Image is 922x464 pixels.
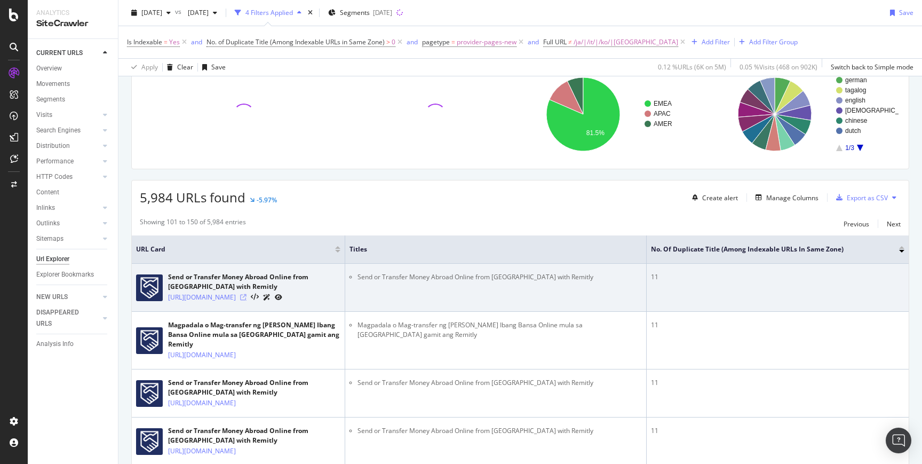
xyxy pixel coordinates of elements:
[735,36,798,49] button: Add Filter Group
[275,292,282,303] a: URL Inspection
[528,37,539,47] button: and
[528,37,539,46] div: and
[168,272,340,292] div: Send or Transfer Money Abroad Online from [GEOGRAPHIC_DATA] with Remitly
[886,4,913,21] button: Save
[654,110,671,117] text: APAC
[654,100,672,107] text: EMEA
[826,59,913,76] button: Switch back to Simple mode
[845,97,865,104] text: english
[141,8,162,17] span: 2025 Oct. 9th
[230,4,306,21] button: 4 Filters Applied
[766,193,818,202] div: Manage Columns
[36,292,68,303] div: NEW URLS
[651,426,904,436] div: 11
[651,378,904,388] div: 11
[340,8,370,17] span: Segments
[36,63,62,74] div: Overview
[36,9,109,18] div: Analytics
[141,62,158,72] div: Apply
[136,428,163,455] img: main image
[688,189,738,206] button: Create alert
[36,18,109,30] div: SiteCrawler
[306,7,315,18] div: times
[357,426,642,436] li: Send or Transfer Money Abroad Online from [GEOGRAPHIC_DATA] with Remitly
[887,217,901,230] button: Next
[845,107,917,114] text: [DEMOGRAPHIC_DATA]
[714,68,899,161] svg: A chart.
[357,272,642,282] li: Send or Transfer Money Abroad Online from [GEOGRAPHIC_DATA] with Remitly
[206,37,385,46] span: No. of Duplicate Title (Among Indexable URLs in Same Zone)
[36,125,81,136] div: Search Engines
[407,37,418,46] div: and
[36,156,100,167] a: Performance
[177,62,193,72] div: Clear
[845,117,868,124] text: chinese
[184,4,221,21] button: [DATE]
[392,35,395,50] span: 0
[36,187,59,198] div: Content
[140,217,246,230] div: Showing 101 to 150 of 5,984 entries
[702,37,730,46] div: Add Filter
[845,144,854,152] text: 1/3
[175,7,184,16] span: vs
[702,193,738,202] div: Create alert
[168,446,236,457] a: [URL][DOMAIN_NAME]
[36,202,55,214] div: Inlinks
[169,35,180,50] span: Yes
[740,62,817,72] div: 0.05 % Visits ( 468 on 902K )
[357,320,642,340] li: Magpadala o Mag-transfer ng [PERSON_NAME] Ibang Bansa Online mula sa [GEOGRAPHIC_DATA] gamit ang ...
[845,127,861,135] text: dutch
[36,109,100,121] a: Visits
[36,171,100,183] a: HTTP Codes
[36,78,110,90] a: Movements
[451,37,455,46] span: =
[127,59,158,76] button: Apply
[36,125,100,136] a: Search Engines
[687,36,730,49] button: Add Filter
[36,339,74,350] div: Analysis Info
[257,195,277,205] div: -5.97%
[574,35,678,50] span: /ja/|/it/|/ko/|[GEOGRAPHIC_DATA]
[844,217,869,230] button: Previous
[36,218,60,229] div: Outlinks
[245,8,293,17] div: 4 Filters Applied
[36,48,100,59] a: CURRENT URLS
[36,307,90,329] div: DISAPPEARED URLS
[749,37,798,46] div: Add Filter Group
[36,269,94,280] div: Explorer Bookmarks
[457,35,516,50] span: provider-pages-new
[198,59,226,76] button: Save
[845,76,867,84] text: german
[211,62,226,72] div: Save
[191,37,202,47] button: and
[422,37,450,46] span: pagetype
[36,140,70,152] div: Distribution
[887,219,901,229] div: Next
[407,37,418,47] button: and
[651,320,904,330] div: 11
[168,320,340,349] div: Magpadala o Mag-transfer ng [PERSON_NAME] Ibang Bansa Online mula sa [GEOGRAPHIC_DATA] gamit ang ...
[164,37,168,46] span: =
[191,37,202,46] div: and
[324,4,396,21] button: Segments[DATE]
[847,193,888,202] div: Export as CSV
[844,219,869,229] div: Previous
[568,37,572,46] span: ≠
[184,8,209,17] span: 2025 Sep. 11th
[654,120,672,128] text: AMER
[36,292,100,303] a: NEW URLS
[36,202,100,214] a: Inlinks
[523,68,707,161] svg: A chart.
[845,86,866,94] text: tagalog
[36,109,52,121] div: Visits
[136,380,163,407] img: main image
[651,245,883,254] span: No. of Duplicate Title (Among Indexable URLs in Same Zone)
[251,294,259,301] button: View HTML Source
[543,37,567,46] span: Full URL
[168,292,236,303] a: [URL][DOMAIN_NAME]
[136,245,332,254] span: URL Card
[886,428,911,453] div: Open Intercom Messenger
[36,233,63,245] div: Sitemaps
